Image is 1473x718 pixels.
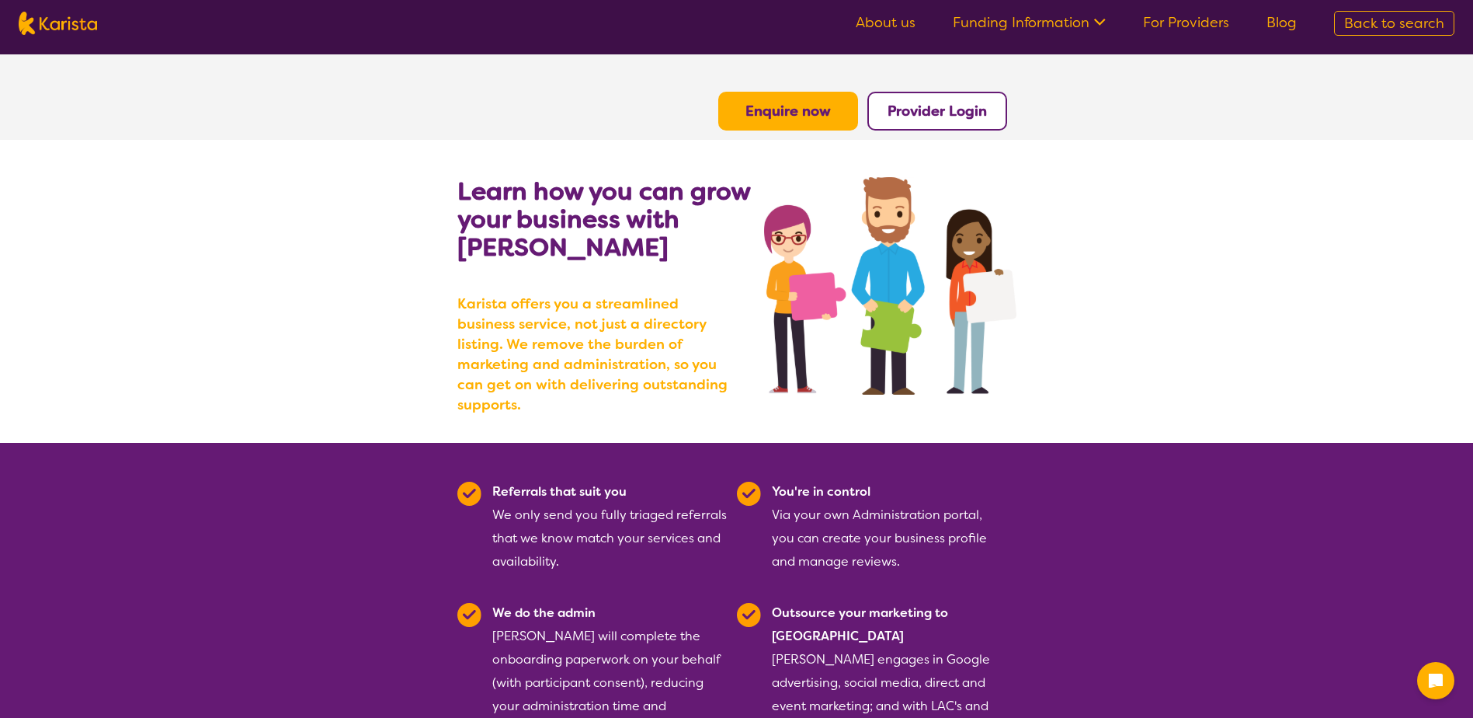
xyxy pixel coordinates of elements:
[764,177,1016,395] img: grow your business with Karista
[737,603,761,627] img: Tick
[772,483,870,500] b: You're in control
[745,102,831,120] a: Enquire now
[888,102,987,120] a: Provider Login
[1344,14,1444,33] span: Back to search
[492,480,728,573] div: We only send you fully triaged referrals that we know match your services and availability.
[772,605,948,644] b: Outsource your marketing to [GEOGRAPHIC_DATA]
[492,605,596,621] b: We do the admin
[1143,13,1229,32] a: For Providers
[1266,13,1297,32] a: Blog
[953,13,1106,32] a: Funding Information
[492,483,627,500] b: Referrals that suit you
[867,92,1007,131] button: Provider Login
[457,294,737,415] b: Karista offers you a streamlined business service, not just a directory listing. We remove the bu...
[457,603,481,627] img: Tick
[718,92,858,131] button: Enquire now
[856,13,915,32] a: About us
[737,482,761,506] img: Tick
[457,482,481,506] img: Tick
[457,175,750,263] b: Learn how you can grow your business with [PERSON_NAME]
[19,12,97,35] img: Karista logo
[772,480,1007,573] div: Via your own Administration portal, you can create your business profile and manage reviews.
[1334,11,1454,36] a: Back to search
